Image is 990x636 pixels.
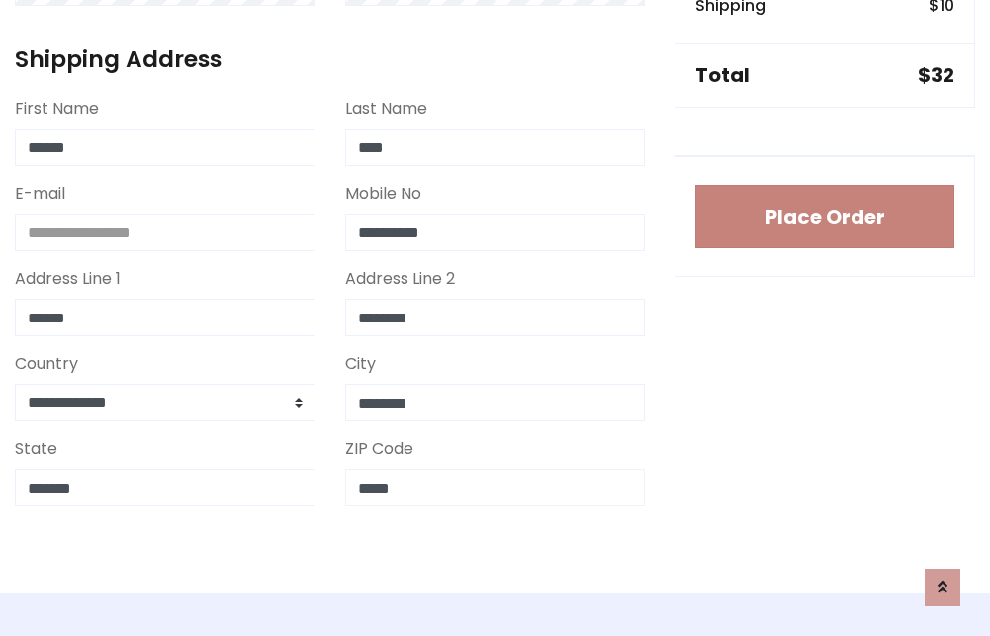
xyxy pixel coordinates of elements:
label: First Name [15,97,99,121]
h4: Shipping Address [15,45,645,73]
button: Place Order [695,185,954,248]
span: 32 [931,61,954,89]
label: State [15,437,57,461]
label: Country [15,352,78,376]
label: ZIP Code [345,437,413,461]
label: Mobile No [345,182,421,206]
label: Address Line 1 [15,267,121,291]
h5: $ [918,63,954,87]
label: Last Name [345,97,427,121]
label: E-mail [15,182,65,206]
h5: Total [695,63,750,87]
label: City [345,352,376,376]
label: Address Line 2 [345,267,455,291]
